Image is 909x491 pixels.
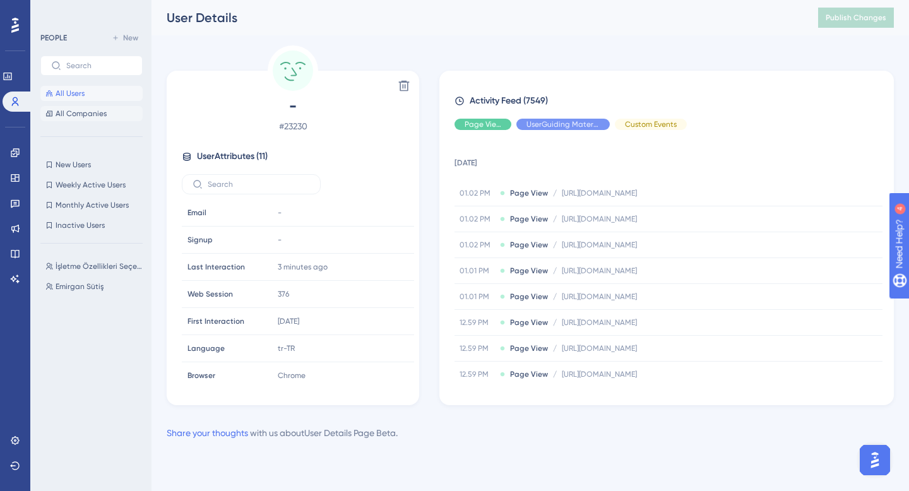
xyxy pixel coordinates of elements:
span: Browser [187,370,215,381]
span: Page View [510,317,548,328]
span: 01.02 PM [460,214,495,224]
span: Last Interaction [187,262,245,272]
span: Page View [510,292,548,302]
button: Weekly Active Users [40,177,143,192]
div: with us about User Details Page Beta . [167,425,398,441]
span: # 23230 [182,119,404,134]
span: Monthly Active Users [56,200,129,210]
span: [URL][DOMAIN_NAME] [562,240,637,250]
span: 376 [278,289,289,299]
button: All Companies [40,106,143,121]
span: / [553,317,557,328]
span: Chrome [278,370,306,381]
span: / [553,369,557,379]
span: User Attributes ( 11 ) [197,149,268,164]
span: Activity Feed (7549) [470,93,548,109]
span: / [553,240,557,250]
span: 01.01 PM [460,292,495,302]
span: All Users [56,88,85,98]
span: Emirgan Sütiş [56,281,104,292]
span: [URL][DOMAIN_NAME] [562,188,637,198]
button: New [107,30,143,45]
span: 01.02 PM [460,240,495,250]
span: Web Session [187,289,233,299]
span: İşletme Özellikleri Seçenler [56,261,145,271]
span: 12.59 PM [460,343,495,353]
span: Need Help? [30,3,79,18]
span: 01.01 PM [460,266,495,276]
span: [URL][DOMAIN_NAME] [562,343,637,353]
span: UserGuiding Material [526,119,600,129]
span: [URL][DOMAIN_NAME] [562,214,637,224]
iframe: UserGuiding AI Assistant Launcher [856,441,894,479]
span: Email [187,208,206,218]
span: - [278,235,282,245]
div: User Details [167,9,787,27]
input: Search [208,180,310,189]
button: Monthly Active Users [40,198,143,213]
div: PEOPLE [40,33,67,43]
span: Page View [510,266,548,276]
span: [URL][DOMAIN_NAME] [562,292,637,302]
td: [DATE] [454,140,882,180]
span: Page View [510,188,548,198]
span: Page View [510,240,548,250]
span: 01.02 PM [460,188,495,198]
span: [URL][DOMAIN_NAME] [562,369,637,379]
button: İşletme Özellikleri Seçenler [40,259,150,274]
span: - [182,96,404,116]
a: Share your thoughts [167,428,248,438]
span: / [553,266,557,276]
time: 3 minutes ago [278,263,328,271]
input: Search [66,61,132,70]
span: New Users [56,160,91,170]
span: tr-TR [278,343,295,353]
span: Signup [187,235,213,245]
span: Custom Events [625,119,677,129]
span: [URL][DOMAIN_NAME] [562,317,637,328]
button: Inactive Users [40,218,143,233]
span: [URL][DOMAIN_NAME] [562,266,637,276]
span: First Interaction [187,316,244,326]
span: - [278,208,282,218]
span: Page View [510,214,548,224]
button: All Users [40,86,143,101]
div: 4 [88,6,92,16]
span: Publish Changes [826,13,886,23]
span: Page View [510,369,548,379]
span: / [553,292,557,302]
button: Publish Changes [818,8,894,28]
span: / [553,343,557,353]
span: Language [187,343,225,353]
span: Page View [510,343,548,353]
span: Inactive Users [56,220,105,230]
span: New [123,33,138,43]
span: Weekly Active Users [56,180,126,190]
span: All Companies [56,109,107,119]
time: [DATE] [278,317,299,326]
span: / [553,214,557,224]
button: Emirgan Sütiş [40,279,150,294]
span: 12.59 PM [460,369,495,379]
span: 12.59 PM [460,317,495,328]
span: Page View [465,119,501,129]
span: / [553,188,557,198]
button: New Users [40,157,143,172]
